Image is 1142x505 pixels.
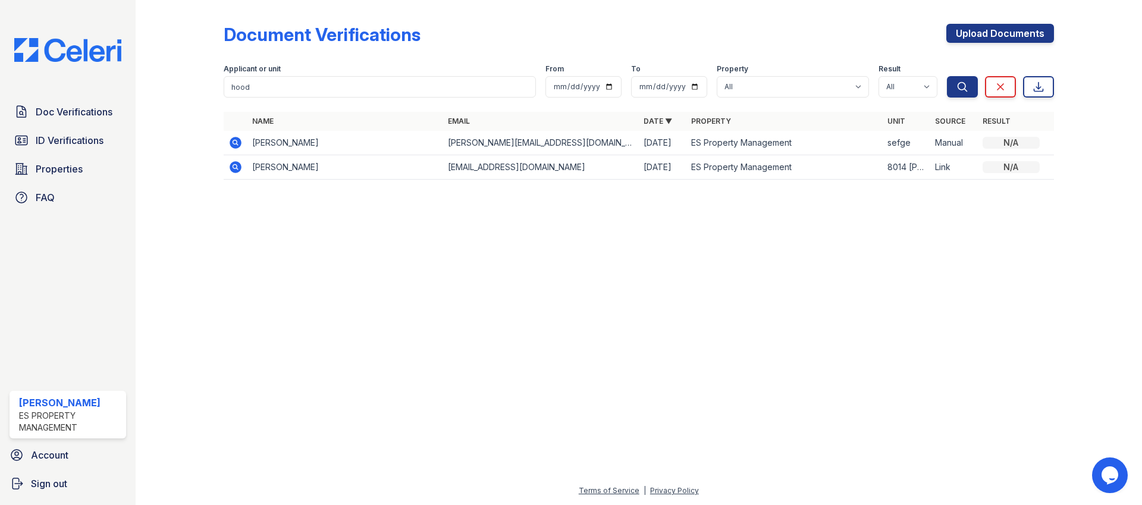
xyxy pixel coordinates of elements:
div: N/A [983,161,1040,173]
a: Property [691,117,731,126]
span: Properties [36,162,83,176]
div: Document Verifications [224,24,421,45]
td: Link [930,155,978,180]
a: Terms of Service [579,486,639,495]
a: Email [448,117,470,126]
label: To [631,64,641,74]
td: [EMAIL_ADDRESS][DOMAIN_NAME] [443,155,639,180]
a: Account [5,443,131,467]
div: | [644,486,646,495]
a: Result [983,117,1011,126]
a: Privacy Policy [650,486,699,495]
label: From [545,64,564,74]
span: FAQ [36,190,55,205]
td: ES Property Management [686,131,882,155]
a: Doc Verifications [10,100,126,124]
span: ID Verifications [36,133,103,148]
div: [PERSON_NAME] [19,396,121,410]
td: Manual [930,131,978,155]
td: [DATE] [639,131,686,155]
td: ES Property Management [686,155,882,180]
iframe: chat widget [1092,457,1130,493]
label: Property [717,64,748,74]
a: Unit [887,117,905,126]
a: Date ▼ [644,117,672,126]
div: ES Property Management [19,410,121,434]
a: Source [935,117,965,126]
a: FAQ [10,186,126,209]
a: ID Verifications [10,128,126,152]
td: [PERSON_NAME] [247,155,443,180]
a: Name [252,117,274,126]
a: Properties [10,157,126,181]
span: Doc Verifications [36,105,112,119]
td: [PERSON_NAME][EMAIL_ADDRESS][DOMAIN_NAME] [443,131,639,155]
span: Sign out [31,476,67,491]
td: [PERSON_NAME] [247,131,443,155]
label: Applicant or unit [224,64,281,74]
span: Account [31,448,68,462]
td: [DATE] [639,155,686,180]
div: N/A [983,137,1040,149]
input: Search by name, email, or unit number [224,76,536,98]
td: sefge [883,131,930,155]
td: 8014 [PERSON_NAME] Dr [883,155,930,180]
a: Sign out [5,472,131,495]
label: Result [879,64,901,74]
img: CE_Logo_Blue-a8612792a0a2168367f1c8372b55b34899dd931a85d93a1a3d3e32e68fde9ad4.png [5,38,131,62]
a: Upload Documents [946,24,1054,43]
